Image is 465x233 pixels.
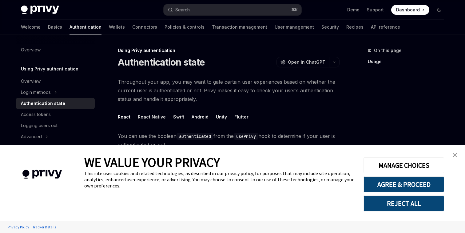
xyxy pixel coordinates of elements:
div: Logging users out [21,122,58,129]
a: Privacy Policy [6,222,31,232]
button: Open in ChatGPT [276,57,329,67]
div: Authentication state [21,100,65,107]
a: Support [367,7,384,13]
img: dark logo [21,6,59,14]
div: Access tokens [21,111,51,118]
a: close banner [449,149,461,161]
a: Basics [48,20,62,34]
span: WE VALUE YOUR PRIVACY [84,154,220,170]
code: authenticated [177,133,213,140]
div: React [118,110,130,124]
span: On this page [374,47,402,54]
button: REJECT ALL [364,195,444,211]
a: Usage [368,57,449,66]
div: Overview [21,46,41,54]
button: Open search [164,4,301,15]
button: Toggle dark mode [434,5,444,15]
a: User management [275,20,314,34]
code: usePrivy [234,133,258,140]
a: Tracker Details [31,222,58,232]
img: close banner [453,153,457,157]
a: Overview [16,76,95,87]
span: Dashboard [396,7,420,13]
div: React Native [138,110,166,124]
button: Toggle Advanced section [16,131,95,142]
a: Dashboard [391,5,429,15]
a: Security [321,20,339,34]
div: UI components [21,144,51,151]
button: AGREE & PROCEED [364,176,444,192]
a: Transaction management [212,20,267,34]
a: Welcome [21,20,41,34]
a: Access tokens [16,109,95,120]
div: Flutter [234,110,248,124]
h5: Using Privy authentication [21,65,78,73]
a: Connectors [132,20,157,34]
a: Authentication [70,20,101,34]
div: Swift [173,110,184,124]
a: Demo [347,7,360,13]
div: Android [192,110,209,124]
a: UI components [16,142,95,153]
a: Policies & controls [165,20,205,34]
a: API reference [371,20,400,34]
a: Logging users out [16,120,95,131]
div: Advanced [21,133,42,140]
a: Overview [16,44,95,55]
span: You can use the boolean from the hook to determine if your user is authenticated or not. [118,132,340,149]
div: Overview [21,78,41,85]
span: Throughout your app, you may want to gate certain user experiences based on whether the current u... [118,78,340,103]
button: Toggle Login methods section [16,87,95,98]
div: Using Privy authentication [118,47,340,54]
span: ⌘ K [291,7,298,12]
button: MANAGE CHOICES [364,157,444,173]
a: Wallets [109,20,125,34]
span: Open in ChatGPT [288,59,325,65]
div: Unity [216,110,227,124]
h1: Authentication state [118,57,205,68]
div: Search... [175,6,193,14]
a: Authentication state [16,98,95,109]
div: This site uses cookies and related technologies, as described in our privacy policy, for purposes... [84,170,354,189]
img: company logo [9,161,75,188]
div: Login methods [21,89,51,96]
a: Recipes [346,20,364,34]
